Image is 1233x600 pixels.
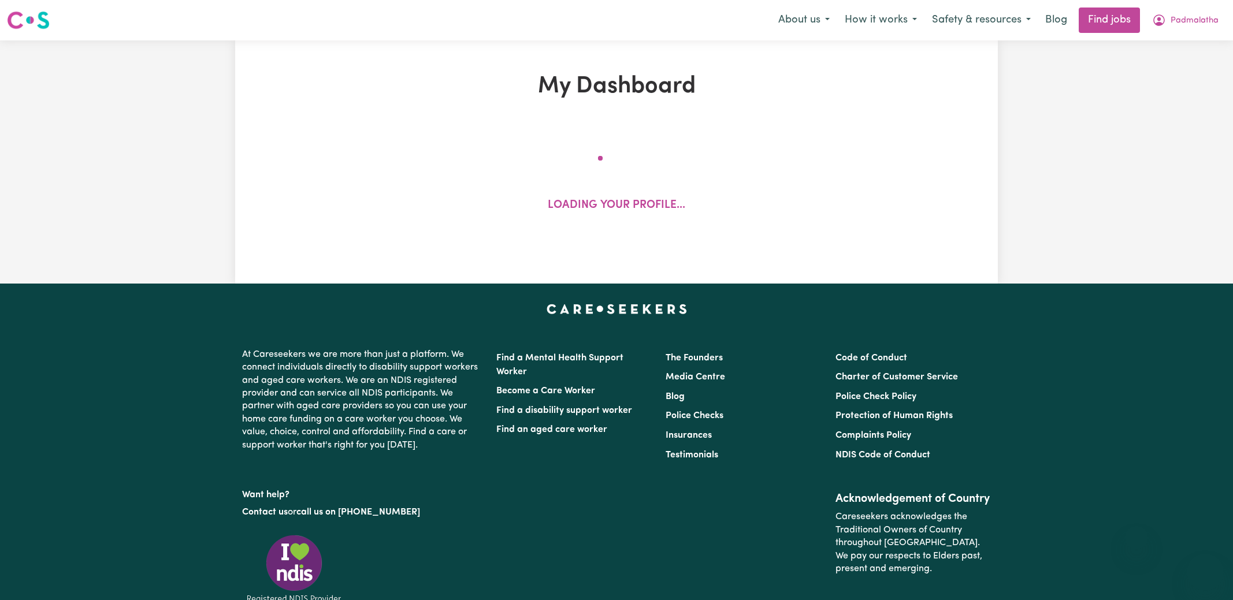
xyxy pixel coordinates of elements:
[496,353,623,377] a: Find a Mental Health Support Worker
[1187,554,1224,591] iframe: Button to launch messaging window
[1145,8,1226,32] button: My Account
[496,425,607,434] a: Find an aged care worker
[666,431,712,440] a: Insurances
[771,8,837,32] button: About us
[835,492,991,506] h2: Acknowledgement of Country
[1125,526,1148,549] iframe: Close message
[924,8,1038,32] button: Safety & resources
[242,501,482,523] p: or
[666,450,718,460] a: Testimonials
[837,8,924,32] button: How it works
[666,353,723,363] a: The Founders
[1079,8,1140,33] a: Find jobs
[835,411,953,420] a: Protection of Human Rights
[242,508,288,517] a: Contact us
[369,73,864,100] h1: My Dashboard
[835,506,991,580] p: Careseekers acknowledges the Traditional Owners of Country throughout [GEOGRAPHIC_DATA]. We pay o...
[548,197,685,214] p: Loading your profile...
[496,406,632,415] a: Find a disability support worker
[296,508,420,517] a: call us on [PHONE_NUMBER]
[496,386,595,396] a: Become a Care Worker
[547,304,687,314] a: Careseekers home page
[835,392,916,401] a: Police Check Policy
[666,392,685,401] a: Blog
[835,353,907,363] a: Code of Conduct
[7,10,50,31] img: Careseekers logo
[666,411,723,420] a: Police Checks
[835,431,911,440] a: Complaints Policy
[242,344,482,456] p: At Careseekers we are more than just a platform. We connect individuals directly to disability su...
[242,484,482,501] p: Want help?
[1171,14,1219,27] span: Padmalatha
[835,450,930,460] a: NDIS Code of Conduct
[666,372,725,382] a: Media Centre
[7,7,50,33] a: Careseekers logo
[835,372,958,382] a: Charter of Customer Service
[1038,8,1074,33] a: Blog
